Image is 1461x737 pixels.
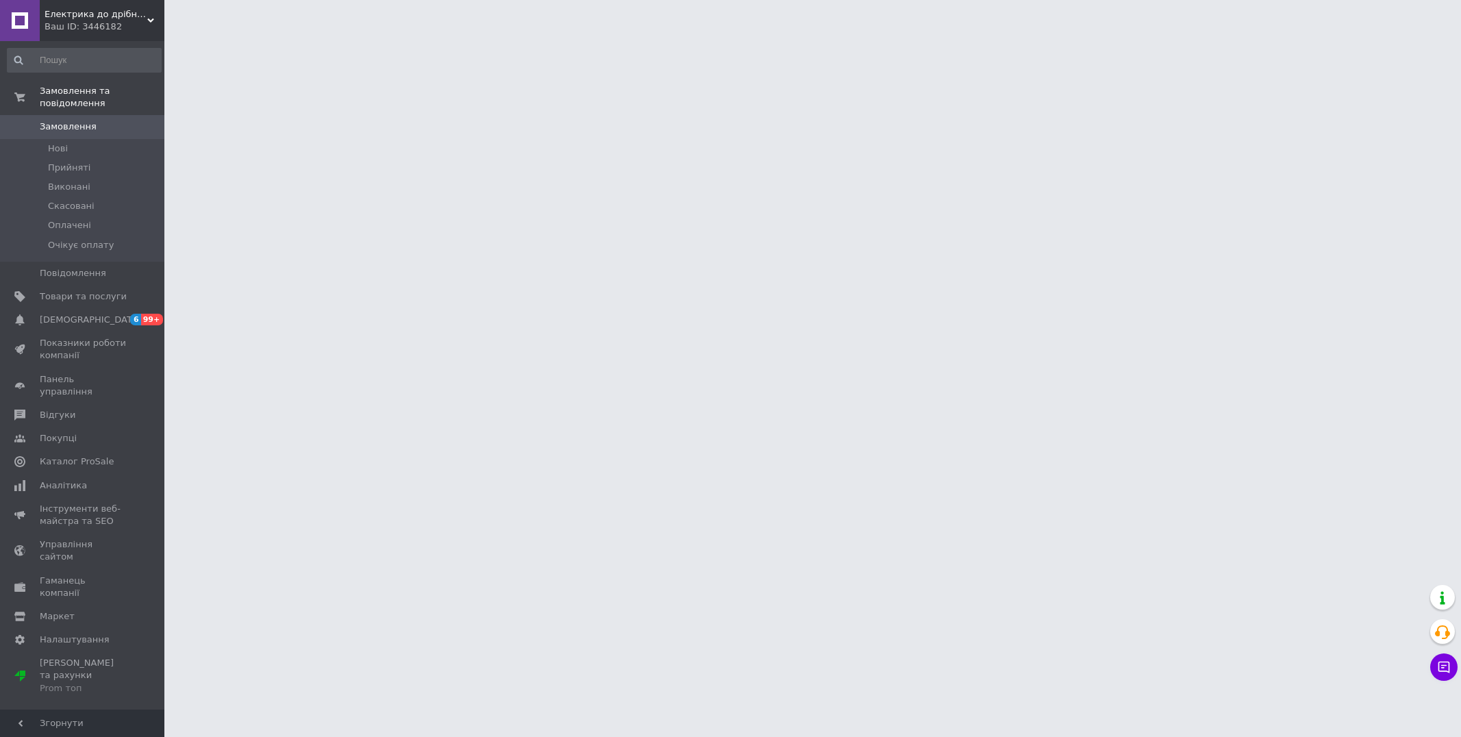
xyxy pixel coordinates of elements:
span: Аналітика [40,479,87,492]
span: Інструменти веб-майстра та SEO [40,503,127,527]
span: [PERSON_NAME] та рахунки [40,657,127,695]
span: Скасовані [48,200,95,212]
span: Замовлення [40,121,97,133]
span: Оплачені [48,219,91,232]
span: Показники роботи компанії [40,337,127,362]
input: Пошук [7,48,162,73]
span: Електрика до дрібниць [45,8,147,21]
span: Товари та послуги [40,290,127,303]
button: Чат з покупцем [1430,653,1458,681]
span: Панель управління [40,373,127,398]
span: Покупці [40,432,77,445]
span: Відгуки [40,409,75,421]
span: Повідомлення [40,267,106,279]
span: Нові [48,142,68,155]
span: Прийняті [48,162,90,174]
div: Prom топ [40,682,127,695]
span: 6 [130,314,141,325]
span: Управління сайтом [40,538,127,563]
span: Виконані [48,181,90,193]
span: Налаштування [40,634,110,646]
span: Маркет [40,610,75,623]
span: [DEMOGRAPHIC_DATA] [40,314,141,326]
span: 99+ [141,314,164,325]
span: Каталог ProSale [40,455,114,468]
span: Гаманець компанії [40,575,127,599]
div: Ваш ID: 3446182 [45,21,164,33]
span: Замовлення та повідомлення [40,85,164,110]
span: Очікує оплату [48,239,114,251]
